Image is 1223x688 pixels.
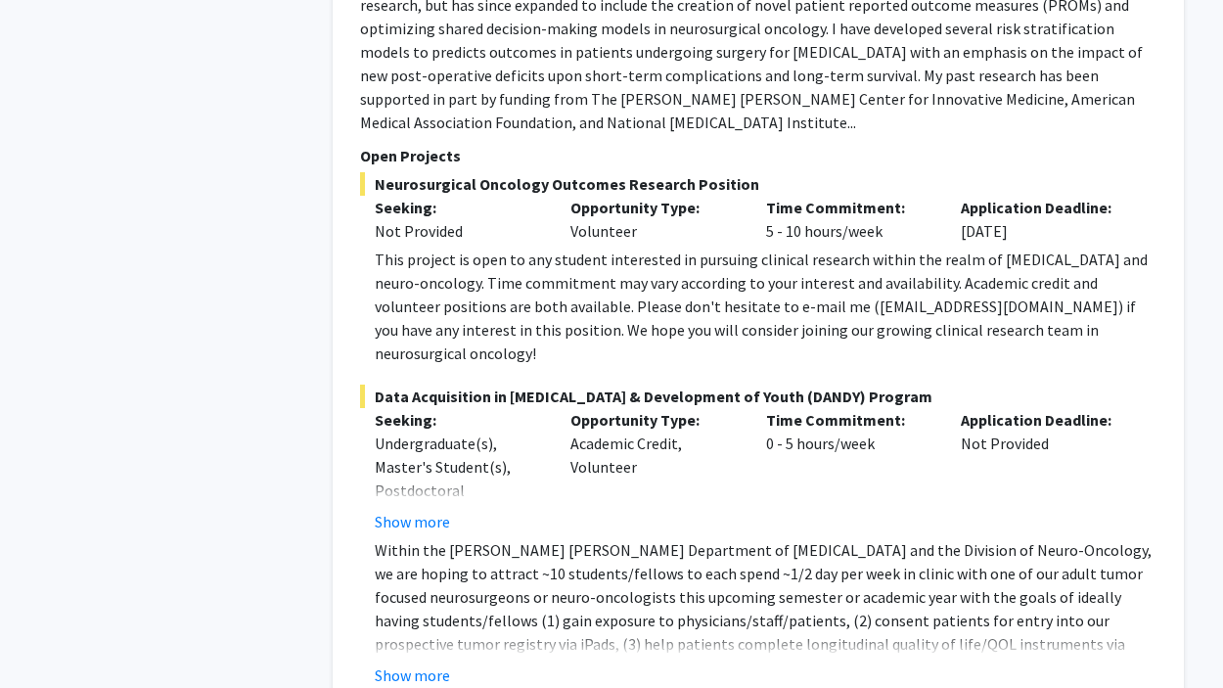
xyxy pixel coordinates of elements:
[556,196,751,243] div: Volunteer
[375,196,541,219] p: Seeking:
[946,408,1142,533] div: Not Provided
[375,408,541,432] p: Seeking:
[961,196,1127,219] p: Application Deadline:
[375,510,450,533] button: Show more
[751,196,947,243] div: 5 - 10 hours/week
[570,196,737,219] p: Opportunity Type:
[375,432,541,596] div: Undergraduate(s), Master's Student(s), Postdoctoral Researcher(s) / Research Staff, Medical Resid...
[375,664,450,687] button: Show more
[570,408,737,432] p: Opportunity Type:
[751,408,947,533] div: 0 - 5 hours/week
[556,408,751,533] div: Academic Credit, Volunteer
[946,196,1142,243] div: [DATE]
[375,219,541,243] div: Not Provided
[360,172,1156,196] span: Neurosurgical Oncology Outcomes Research Position
[360,385,1156,408] span: Data Acquisition in [MEDICAL_DATA] & Development of Youth (DANDY) Program
[961,408,1127,432] p: Application Deadline:
[766,408,932,432] p: Time Commitment:
[15,600,83,673] iframe: Chat
[375,248,1156,365] div: This project is open to any student interested in pursuing clinical research within the realm of ...
[766,196,932,219] p: Time Commitment:
[360,144,1156,167] p: Open Projects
